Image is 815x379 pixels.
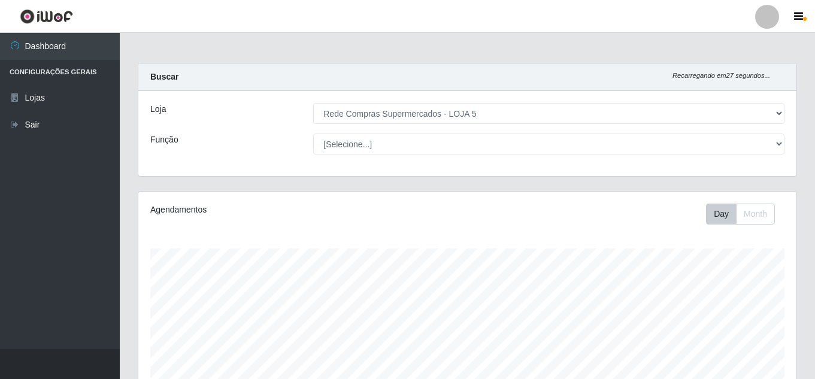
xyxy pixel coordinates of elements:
[150,204,404,216] div: Agendamentos
[150,134,178,146] label: Função
[150,72,178,81] strong: Buscar
[706,204,737,225] button: Day
[706,204,784,225] div: Toolbar with button groups
[736,204,775,225] button: Month
[706,204,775,225] div: First group
[150,103,166,116] label: Loja
[672,72,770,79] i: Recarregando em 27 segundos...
[20,9,73,24] img: CoreUI Logo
